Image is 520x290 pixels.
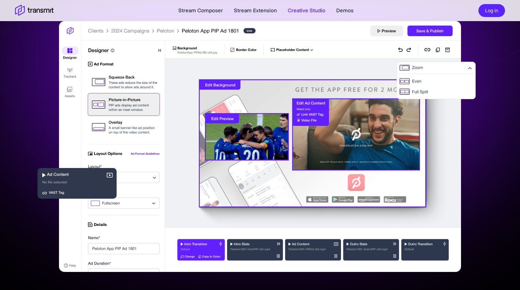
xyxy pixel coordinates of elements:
[336,6,354,15] a: Demos
[234,6,277,15] a: Stream Extension
[59,21,461,272] img: creative studio screenshot
[288,6,325,15] a: Creative Studio
[478,7,505,13] a: Log in
[178,6,223,15] a: Stream Composer
[478,4,505,17] button: Log in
